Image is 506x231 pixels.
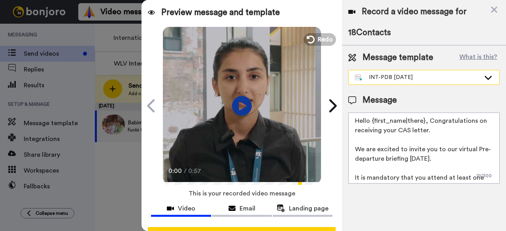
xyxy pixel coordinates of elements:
[168,166,182,176] span: 0:00
[348,113,500,184] textarea: Hello {first_name|there}, Congratulations on receiving your CAS letter. We are excited to invite ...
[188,166,202,176] span: 0:57
[240,204,255,213] span: Email
[189,185,295,202] span: This is your recorded video message
[355,73,480,81] div: INT-PDB [DATE]
[178,204,195,213] span: Video
[363,94,397,106] span: Message
[363,52,433,64] span: Message template
[184,166,187,176] span: /
[289,204,329,213] span: Landing page
[457,52,500,64] button: What is this?
[355,75,363,81] img: nextgen-template.svg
